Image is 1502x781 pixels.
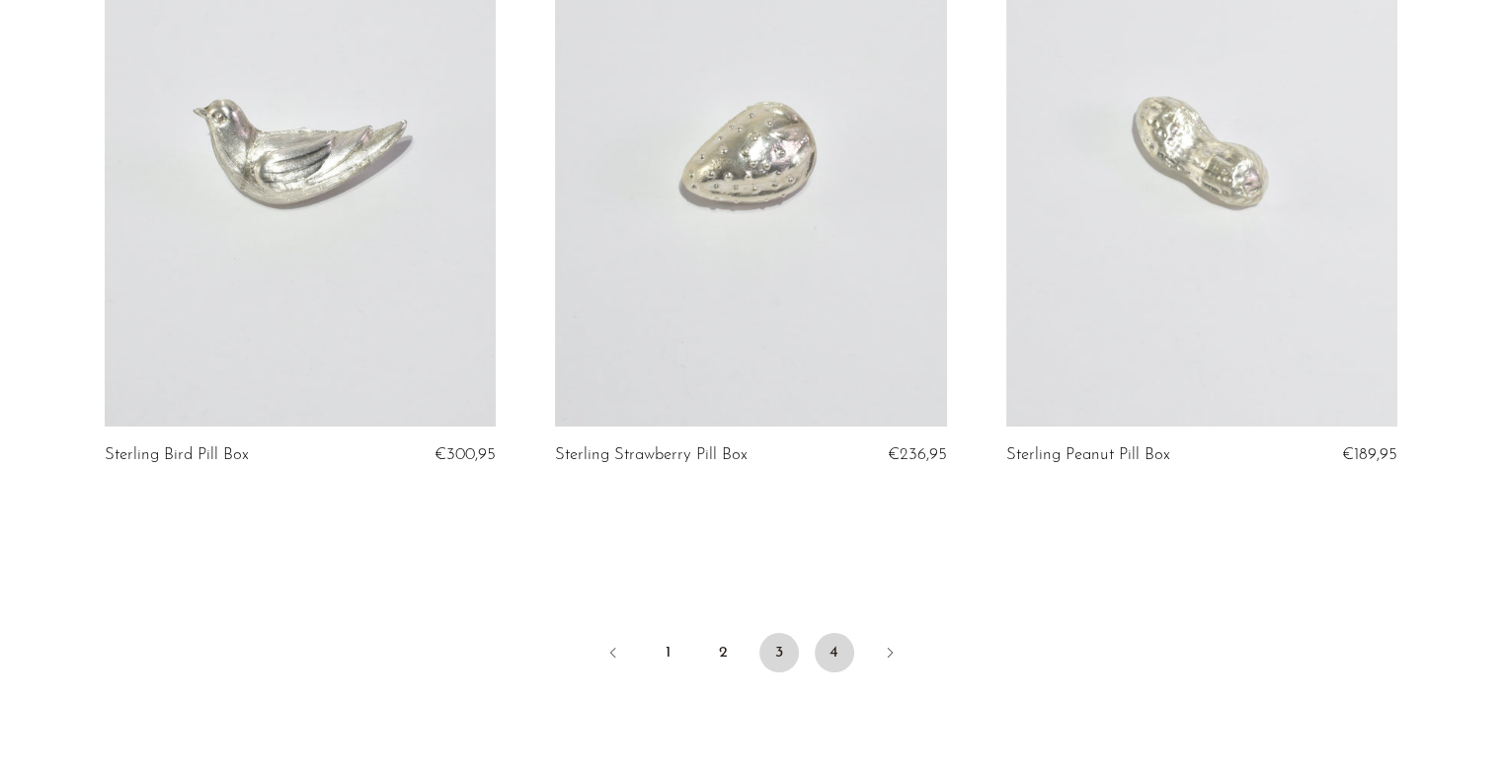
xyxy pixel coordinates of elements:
a: Sterling Bird Pill Box [105,446,249,464]
a: Sterling Peanut Pill Box [1006,446,1170,464]
a: 4 [815,633,854,672]
a: Sterling Strawberry Pill Box [555,446,748,464]
a: 1 [649,633,688,672]
span: €236,95 [888,446,947,463]
span: €300,95 [435,446,496,463]
a: Previous [593,633,633,676]
a: 2 [704,633,744,672]
span: 3 [759,633,799,672]
a: Next [870,633,909,676]
span: €189,95 [1342,446,1397,463]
